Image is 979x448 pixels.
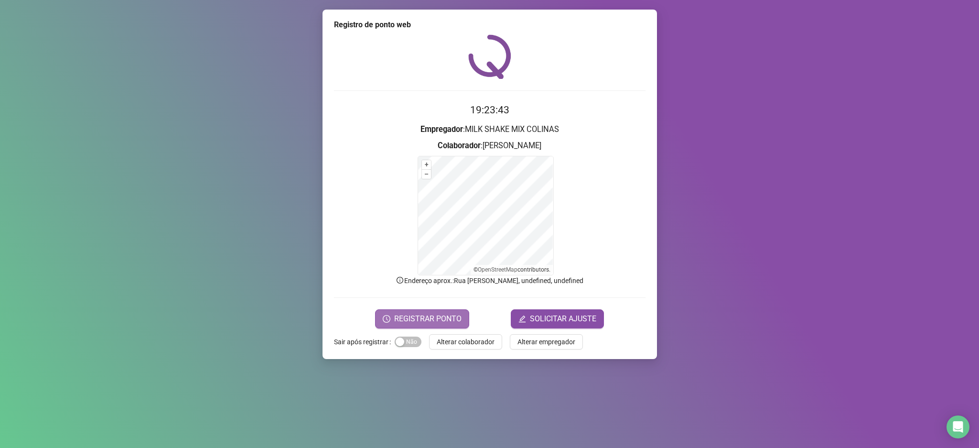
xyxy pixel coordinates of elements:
[334,123,645,136] h3: : MILK SHAKE MIX COLINAS
[438,141,481,150] strong: Colaborador
[420,125,463,134] strong: Empregador
[334,275,645,286] p: Endereço aprox. : Rua [PERSON_NAME], undefined, undefined
[478,266,517,273] a: OpenStreetMap
[429,334,502,350] button: Alterar colaborador
[530,313,596,325] span: SOLICITAR AJUSTE
[422,170,431,179] button: –
[422,160,431,169] button: +
[473,266,550,273] li: © contributors.
[518,315,526,323] span: edit
[511,309,604,328] button: editSOLICITAR AJUSTE
[470,104,509,116] time: 19:23:43
[334,334,395,350] label: Sair após registrar
[468,34,511,79] img: QRPoint
[375,309,469,328] button: REGISTRAR PONTO
[396,276,404,284] span: info-circle
[383,315,390,323] span: clock-circle
[334,19,645,31] div: Registro de ponto web
[334,140,645,152] h3: : [PERSON_NAME]
[517,337,575,347] span: Alterar empregador
[394,313,462,325] span: REGISTRAR PONTO
[947,415,969,438] div: Open Intercom Messenger
[437,337,495,347] span: Alterar colaborador
[510,334,583,350] button: Alterar empregador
